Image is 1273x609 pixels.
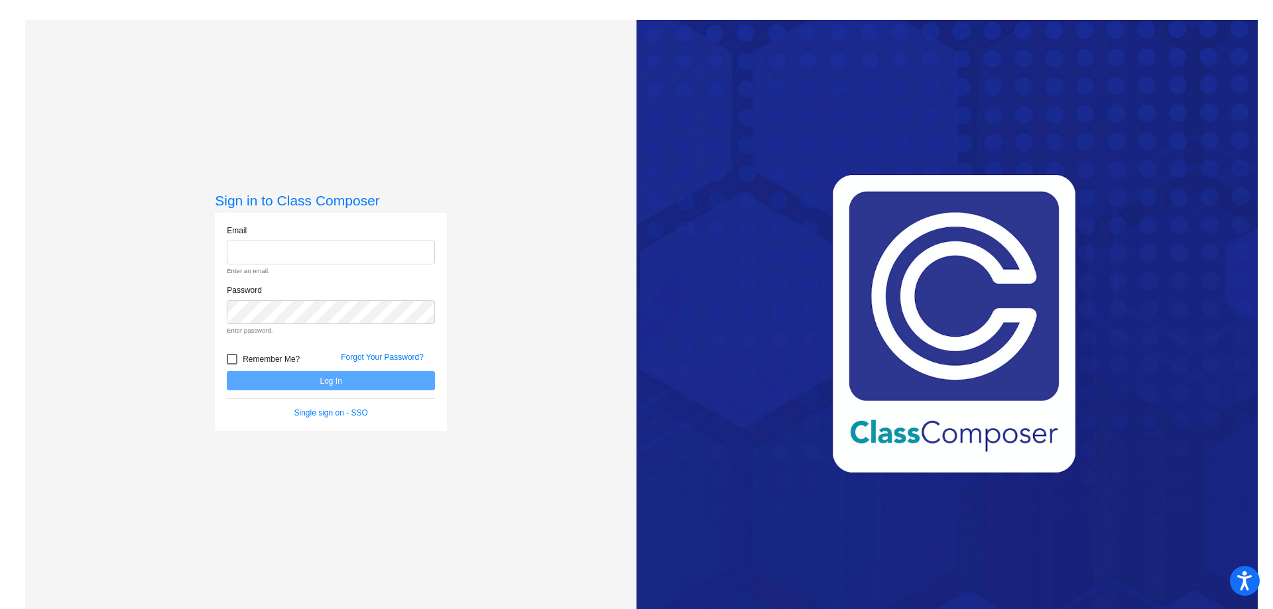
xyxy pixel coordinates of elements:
span: Remember Me? [243,351,300,367]
a: Forgot Your Password? [341,353,424,362]
label: Password [227,284,262,296]
button: Log In [227,371,435,390]
small: Enter password. [227,326,435,335]
label: Email [227,225,247,237]
h3: Sign in to Class Composer [215,192,447,209]
a: Single sign on - SSO [294,408,368,417]
small: Enter an email. [227,266,435,276]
